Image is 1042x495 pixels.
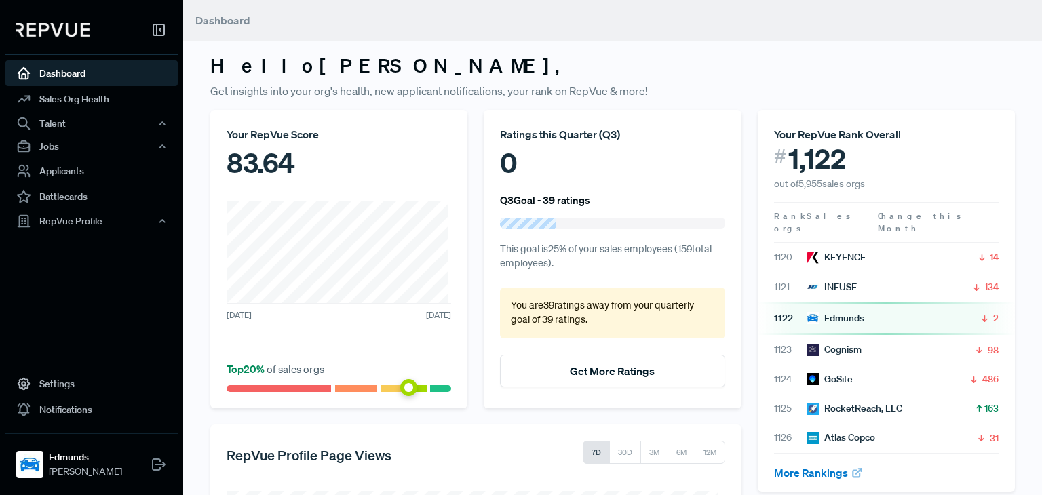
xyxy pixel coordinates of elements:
span: Dashboard [195,14,250,27]
img: Atlas Copco [807,432,819,444]
span: out of 5,955 sales orgs [774,178,865,190]
a: Sales Org Health [5,86,178,112]
button: 3M [640,441,668,464]
button: 6M [668,441,695,464]
img: GoSite [807,373,819,385]
div: 83.64 [227,142,451,183]
span: of sales orgs [227,362,324,376]
a: Notifications [5,397,178,422]
span: -98 [984,343,999,357]
button: 30D [609,441,641,464]
span: -486 [979,372,999,386]
button: Jobs [5,135,178,158]
span: [DATE] [227,309,252,321]
span: Change this Month [878,210,963,234]
img: INFUSE [807,281,819,293]
button: 12M [695,441,725,464]
span: -134 [982,280,999,294]
span: [PERSON_NAME] [49,464,122,479]
strong: Edmunds [49,450,122,464]
img: Edmunds [19,454,41,475]
div: 0 [500,142,725,183]
span: Rank [774,210,807,222]
img: KEYENCE [807,252,819,264]
img: Edmunds [807,312,819,324]
span: -14 [987,250,999,264]
span: 1122 [774,311,807,325]
img: RepVue [16,23,90,37]
div: Ratings this Quarter ( Q3 ) [500,126,725,142]
span: # [774,142,786,170]
div: Cognism [807,342,862,357]
div: RocketReach, LLC [807,401,902,416]
a: Battlecards [5,184,178,210]
div: GoSite [807,372,853,387]
button: 7D [583,441,610,464]
img: Cognism [807,344,819,356]
span: 1124 [774,372,807,387]
span: Sales orgs [774,210,853,234]
a: EdmundsEdmunds[PERSON_NAME] [5,433,178,484]
span: Top 20 % [227,362,267,376]
h5: RepVue Profile Page Views [227,447,391,463]
div: KEYENCE [807,250,866,264]
a: More Rankings [774,466,864,479]
span: 1125 [774,401,807,416]
span: 1121 [774,280,807,294]
span: [DATE] [426,309,451,321]
p: Get insights into your org's health, new applicant notifications, your rank on RepVue & more! [210,83,1015,99]
div: INFUSE [807,280,857,294]
span: 163 [984,401,999,415]
p: You are 39 ratings away from your quarterly goal of 39 ratings . [511,298,714,328]
div: Atlas Copco [807,431,875,445]
span: 1,122 [788,142,846,175]
div: Edmunds [807,311,864,325]
button: RepVue Profile [5,210,178,233]
div: Your RepVue Score [227,126,451,142]
h6: Q3 Goal - 39 ratings [500,194,590,206]
img: RocketReach, LLC [807,403,819,415]
a: Dashboard [5,60,178,86]
a: Applicants [5,158,178,184]
span: Your RepVue Rank Overall [774,127,901,141]
span: -2 [990,311,999,325]
p: This goal is 25 % of your sales employees ( 159 total employees). [500,242,725,271]
button: Get More Ratings [500,355,725,387]
span: 1120 [774,250,807,264]
span: -31 [986,431,999,445]
h3: Hello [PERSON_NAME] , [210,54,1015,77]
span: 1123 [774,342,807,357]
a: Settings [5,371,178,397]
span: 1126 [774,431,807,445]
button: Talent [5,112,178,135]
